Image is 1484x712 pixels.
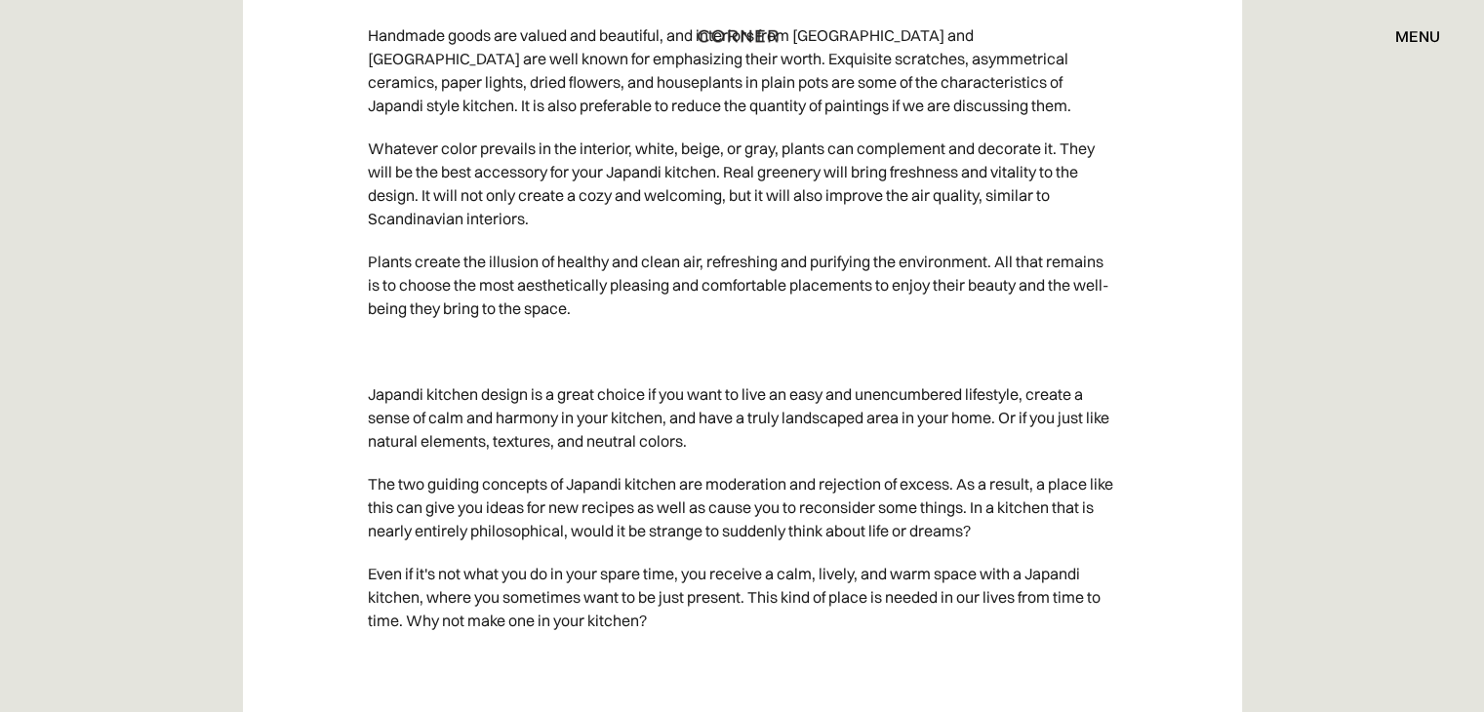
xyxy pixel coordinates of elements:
[1376,20,1440,53] div: menu
[689,23,796,49] a: home
[368,127,1117,240] p: Whatever color prevails in the interior, white, beige, or gray, plants can complement and decorat...
[368,462,1117,552] p: The two guiding concepts of Japandi kitchen are moderation and rejection of excess. As a result, ...
[368,330,1117,373] p: ‍
[368,642,1117,685] p: ‍
[368,373,1117,462] p: Japandi kitchen design is a great choice if you want to live an easy and unencumbered lifestyle, ...
[368,240,1117,330] p: Plants create the illusion of healthy and clean air, refreshing and purifying the environment. Al...
[1395,28,1440,44] div: menu
[368,552,1117,642] p: Even if it's not what you do in your spare time, you receive a calm, lively, and warm space with ...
